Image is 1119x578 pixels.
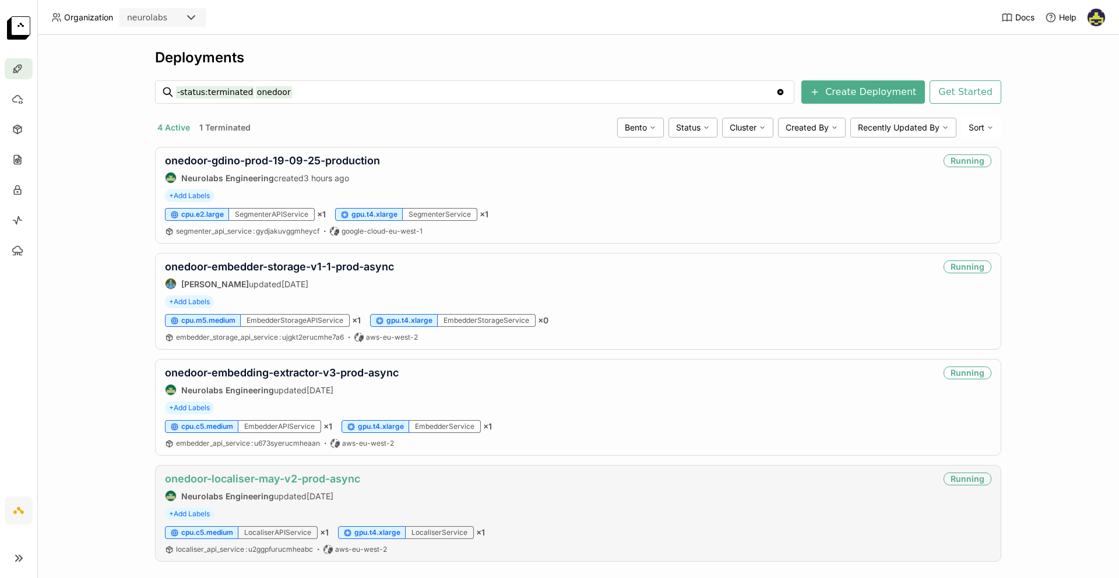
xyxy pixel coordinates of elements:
[165,473,360,485] a: onedoor-localiser-may-v2-prod-async
[176,439,320,447] span: embedder_api_service u673syerucmheaan
[617,118,664,138] div: Bento
[168,12,170,24] input: Selected neurolabs.
[238,420,321,433] div: EmbedderAPIService
[1059,12,1076,23] span: Help
[181,491,274,501] strong: Neurolabs Engineering
[155,49,1001,66] div: Deployments
[7,16,30,40] img: logo
[858,122,939,133] span: Recently Updated By
[801,80,925,104] button: Create Deployment
[483,421,492,432] span: × 1
[354,528,400,537] span: gpu.t4.xlarge
[944,473,991,485] div: Running
[786,122,829,133] span: Created By
[438,314,536,327] div: EmbedderStorageService
[181,528,233,537] span: cpu.c5.medium
[776,87,785,97] svg: Clear value
[342,227,423,236] span: google-cloud-eu-west-1
[166,279,176,289] img: Flaviu Sămărghițan
[351,210,397,219] span: gpu.t4.xlarge
[961,118,1001,138] div: Sort
[176,545,313,554] span: localiser_api_service u2ggpfurucmheabc
[676,122,701,133] span: Status
[181,279,249,289] strong: [PERSON_NAME]
[166,172,176,183] img: Neurolabs Engineering
[850,118,956,138] div: Recently Updated By
[253,227,255,235] span: :
[307,385,333,395] span: [DATE]
[625,122,647,133] span: Bento
[944,260,991,273] div: Running
[730,122,756,133] span: Cluster
[176,439,320,448] a: embedder_api_service:u673syerucmheaan
[176,83,776,101] input: Search
[176,545,313,554] a: localiser_api_service:u2ggpfurucmheabc
[778,118,846,138] div: Created By
[181,210,224,219] span: cpu.e2.large
[1001,12,1034,23] a: Docs
[165,278,394,290] div: updated
[406,526,474,539] div: LocaliserService
[930,80,1001,104] button: Get Started
[251,439,253,447] span: :
[1088,9,1105,26] img: Farouk Ghallabi
[307,491,333,501] span: [DATE]
[181,316,235,325] span: cpu.m5.medium
[155,120,192,135] button: 4 Active
[241,314,350,327] div: EmbedderStorageAPIService
[279,333,281,341] span: :
[176,333,344,341] span: embedder_storage_api_service ujgkt2erucmhe7a6
[165,490,360,502] div: updated
[403,208,477,221] div: SegmenterService
[165,260,394,273] a: onedoor-embedder-storage-v1-1-prod-async
[722,118,773,138] div: Cluster
[409,420,481,433] div: EmbedderService
[176,333,344,342] a: embedder_storage_api_service:ujgkt2erucmhe7a6
[64,12,113,23] span: Organization
[197,120,253,135] button: 1 Terminated
[304,173,349,183] span: 3 hours ago
[944,366,991,379] div: Running
[166,491,176,501] img: Neurolabs Engineering
[366,333,418,342] span: aws-eu-west-2
[238,526,318,539] div: LocaliserAPIService
[165,384,399,396] div: updated
[480,209,488,220] span: × 1
[358,422,404,431] span: gpu.t4.xlarge
[1015,12,1034,23] span: Docs
[165,507,214,520] span: +Add Labels
[1045,12,1076,23] div: Help
[352,315,361,326] span: × 1
[181,173,274,183] strong: Neurolabs Engineering
[476,527,485,538] span: × 1
[165,295,214,308] span: +Add Labels
[969,122,984,133] span: Sort
[127,12,167,23] div: neurolabs
[181,422,233,431] span: cpu.c5.medium
[944,154,991,167] div: Running
[317,209,326,220] span: × 1
[176,227,319,235] span: segmenter_api_service gydjakuvggmheycf
[323,421,332,432] span: × 1
[229,208,315,221] div: SegmenterAPIService
[165,366,399,379] a: onedoor-embedding-extractor-v3-prod-async
[165,401,214,414] span: +Add Labels
[165,189,214,202] span: +Add Labels
[281,279,308,289] span: [DATE]
[165,154,380,167] a: onedoor-gdino-prod-19-09-25-production
[165,172,380,184] div: created
[176,227,319,236] a: segmenter_api_service:gydjakuvggmheycf
[245,545,247,554] span: :
[166,385,176,395] img: Neurolabs Engineering
[342,439,394,448] span: aws-eu-west-2
[320,527,329,538] span: × 1
[335,545,387,554] span: aws-eu-west-2
[538,315,548,326] span: × 0
[386,316,432,325] span: gpu.t4.xlarge
[668,118,717,138] div: Status
[181,385,274,395] strong: Neurolabs Engineering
